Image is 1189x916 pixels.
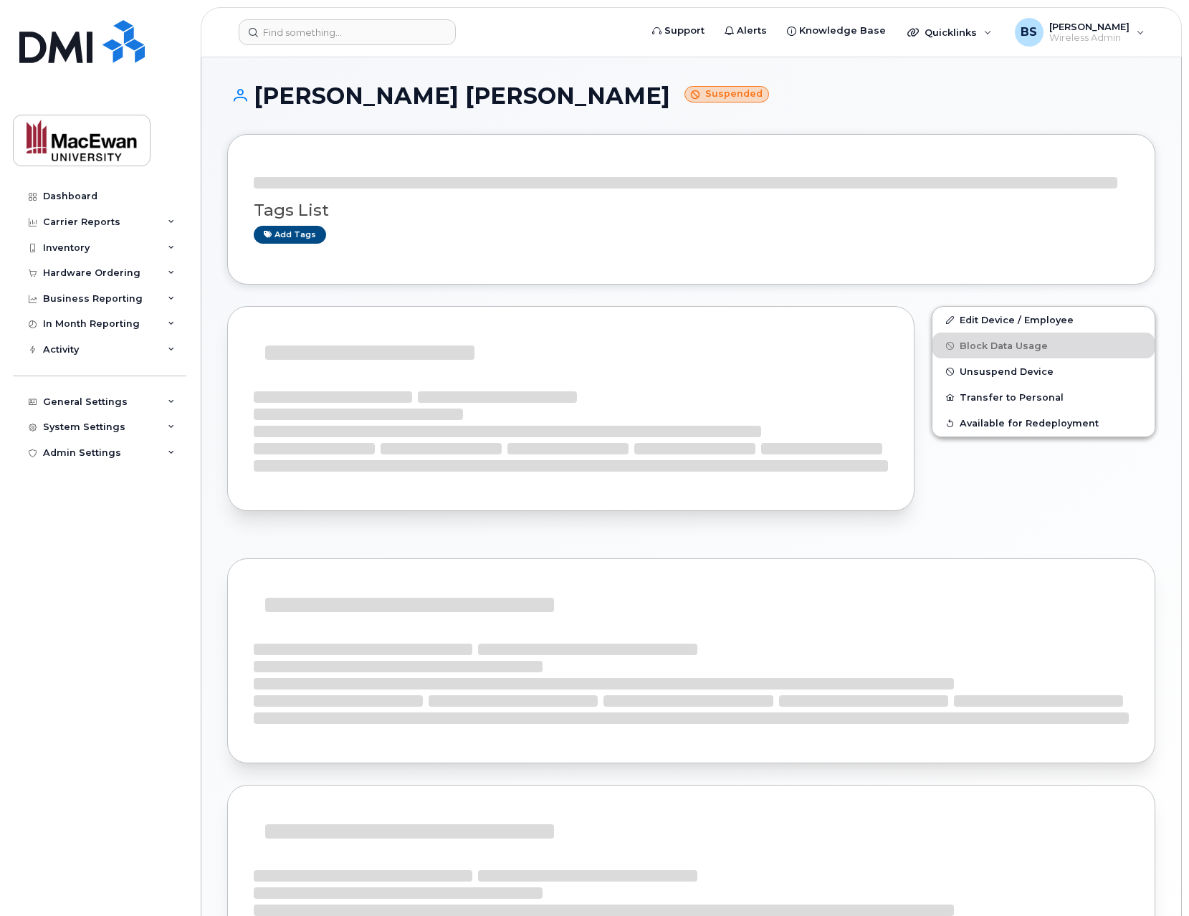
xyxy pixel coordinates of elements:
span: Unsuspend Device [960,366,1054,377]
h3: Tags List [254,201,1129,219]
h1: [PERSON_NAME] [PERSON_NAME] [227,83,1155,108]
button: Available for Redeployment [932,410,1155,436]
button: Transfer to Personal [932,384,1155,410]
span: Available for Redeployment [960,418,1099,429]
a: Edit Device / Employee [932,307,1155,333]
button: Unsuspend Device [932,358,1155,384]
button: Block Data Usage [932,333,1155,358]
small: Suspended [684,86,769,102]
a: Add tags [254,226,326,244]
